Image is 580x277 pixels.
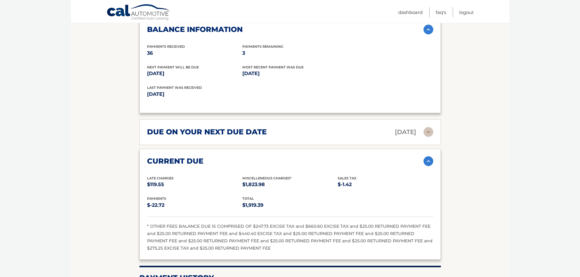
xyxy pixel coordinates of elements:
[242,196,254,201] span: total
[147,65,199,69] span: Next Payment will be due
[242,180,338,189] p: $1,823.98
[147,69,242,78] p: [DATE]
[424,25,433,34] img: accordion-active.svg
[459,7,474,17] a: Logout
[147,157,203,166] h2: current due
[436,7,446,17] a: FAQ's
[147,180,242,189] p: $119.55
[424,156,433,166] img: accordion-active.svg
[242,201,338,209] p: $1,919.39
[398,7,423,17] a: Dashboard
[147,90,290,99] p: [DATE]
[147,176,174,180] span: Late Charges
[147,127,267,137] h2: due on your next due date
[242,65,304,69] span: Most Recent Payment Was Due
[147,49,242,57] p: 36
[147,201,242,209] p: $-22.72
[147,223,433,252] div: * OTHER FEES BALANCE DUE IS COMPRISED OF $247.73 EXCISE TAX and $660.60 EXCISE TAX and $25.00 RET...
[147,25,243,34] h2: balance information
[107,4,170,22] a: Cal Automotive
[147,85,202,90] span: Last Payment was received
[242,44,283,49] span: Payments Remaining
[338,180,433,189] p: $-1.42
[147,196,166,201] span: payments
[424,127,433,137] img: accordion-rest.svg
[395,127,416,137] p: [DATE]
[242,49,338,57] p: 3
[338,176,357,180] span: Sales Tax
[242,176,292,180] span: Miscelleneous Charges*
[147,44,185,49] span: Payments Received
[242,69,338,78] p: [DATE]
